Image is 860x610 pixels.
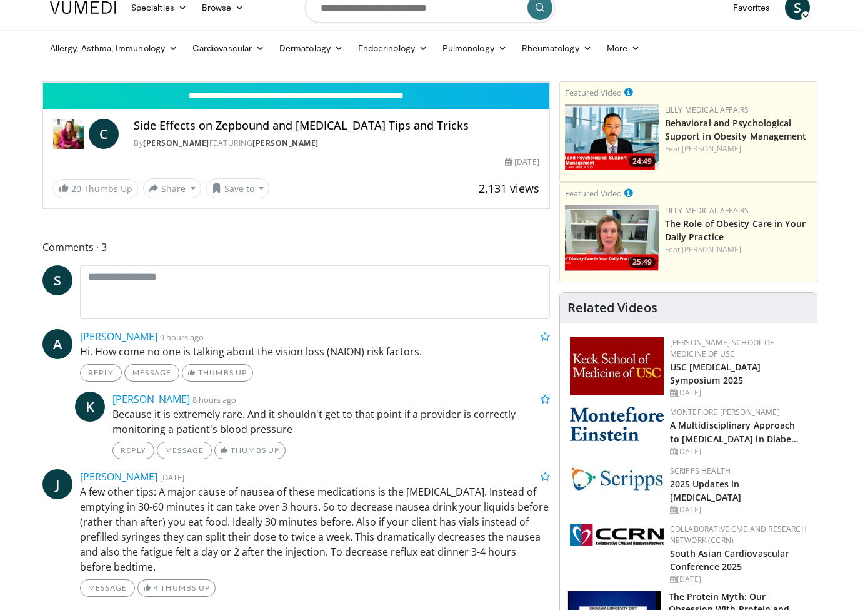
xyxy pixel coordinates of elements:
[565,104,659,170] img: ba3304f6-7838-4e41-9c0f-2e31ebde6754.png.150x105_q85_crop-smart_upscale.png
[599,36,647,61] a: More
[670,337,774,359] a: [PERSON_NAME] School of Medicine of USC
[182,364,252,382] a: Thumbs Up
[143,178,201,198] button: Share
[565,205,659,271] a: 25:49
[670,524,807,546] a: Collaborative CME and Research Network (CCRN)
[192,394,236,405] small: 8 hours ago
[134,138,539,149] div: By FEATURING
[53,119,84,149] img: Dr. Carolynn Francavilla
[435,36,514,61] a: Pulmonology
[272,36,351,61] a: Dermatology
[665,117,807,142] a: Behavioral and Psychological Support in Obesity Management
[665,205,749,216] a: Lilly Medical Affairs
[80,470,157,484] a: [PERSON_NAME]
[670,407,780,417] a: Montefiore [PERSON_NAME]
[112,442,154,459] a: Reply
[160,332,204,343] small: 9 hours ago
[479,181,539,196] span: 2,131 views
[570,407,664,441] img: b0142b4c-93a1-4b58-8f91-5265c282693c.png.150x105_q85_autocrop_double_scale_upscale_version-0.2.png
[670,504,807,516] div: [DATE]
[570,465,664,491] img: c9f2b0b7-b02a-4276-a72a-b0cbb4230bc1.jpg.150x105_q85_autocrop_double_scale_upscale_version-0.2.jpg
[682,244,741,255] a: [PERSON_NAME]
[43,82,549,83] video-js: Video Player
[670,361,761,386] a: USC [MEDICAL_DATA] Symposium 2025
[565,188,622,199] small: Featured Video
[670,446,807,457] div: [DATE]
[565,104,659,170] a: 24:49
[629,257,656,268] span: 25:49
[42,239,550,255] span: Comments 3
[42,469,72,499] a: J
[670,465,731,476] a: Scripps Health
[665,143,812,155] div: Feat.
[670,574,807,585] div: [DATE]
[185,36,272,61] a: Cardiovascular
[75,392,105,422] a: K
[80,484,550,574] p: A few other tips: A major cause of nausea of these medications is the [MEDICAL_DATA]. Instead of ...
[42,329,72,359] a: A
[71,183,81,195] span: 20
[565,205,659,271] img: e1208b6b-349f-4914-9dd7-f97803bdbf1d.png.150x105_q85_crop-smart_upscale.png
[682,143,741,154] a: [PERSON_NAME]
[50,1,116,14] img: VuMedi Logo
[505,156,539,168] div: [DATE]
[252,138,319,148] a: [PERSON_NAME]
[124,364,179,382] a: Message
[89,119,119,149] a: C
[42,265,72,295] a: S
[670,478,741,503] a: 2025 Updates in [MEDICAL_DATA]
[570,524,664,546] img: a04ee3ba-8487-4636-b0fb-5e8d268f3737.png.150x105_q85_autocrop_double_scale_upscale_version-0.2.png
[160,472,184,483] small: [DATE]
[565,87,622,98] small: Featured Video
[80,330,157,343] a: [PERSON_NAME]
[53,179,138,198] a: 20 Thumbs Up
[514,36,599,61] a: Rheumatology
[665,104,749,115] a: Lilly Medical Affairs
[157,442,212,459] a: Message
[665,244,812,255] div: Feat.
[134,119,539,133] h4: Side Effects on Zepbound and [MEDICAL_DATA] Tips and Tricks
[567,300,657,315] h4: Related Videos
[570,337,664,395] img: 7b941f1f-d101-407a-8bfa-07bd47db01ba.png.150x105_q85_autocrop_double_scale_upscale_version-0.2.jpg
[670,547,789,572] a: South Asian Cardiovascular Conference 2025
[112,392,190,406] a: [PERSON_NAME]
[351,36,435,61] a: Endocrinology
[42,36,185,61] a: Allergy, Asthma, Immunology
[670,387,807,399] div: [DATE]
[137,579,216,597] a: 4 Thumbs Up
[670,419,799,444] a: A Multidisciplinary Approach to [MEDICAL_DATA] in Diabe…
[80,344,550,359] p: Hi. How come no one is talking about the vision loss (NAION) risk factors.
[143,138,209,148] a: [PERSON_NAME]
[206,178,270,198] button: Save to
[154,583,159,592] span: 4
[629,156,656,167] span: 24:49
[214,442,285,459] a: Thumbs Up
[112,407,550,437] p: Because it is extremely rare. And it shouldn't get to that point if a provider is correctly monit...
[665,218,806,243] a: The Role of Obesity Care in Your Daily Practice
[80,364,122,382] a: Reply
[80,579,135,597] a: Message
